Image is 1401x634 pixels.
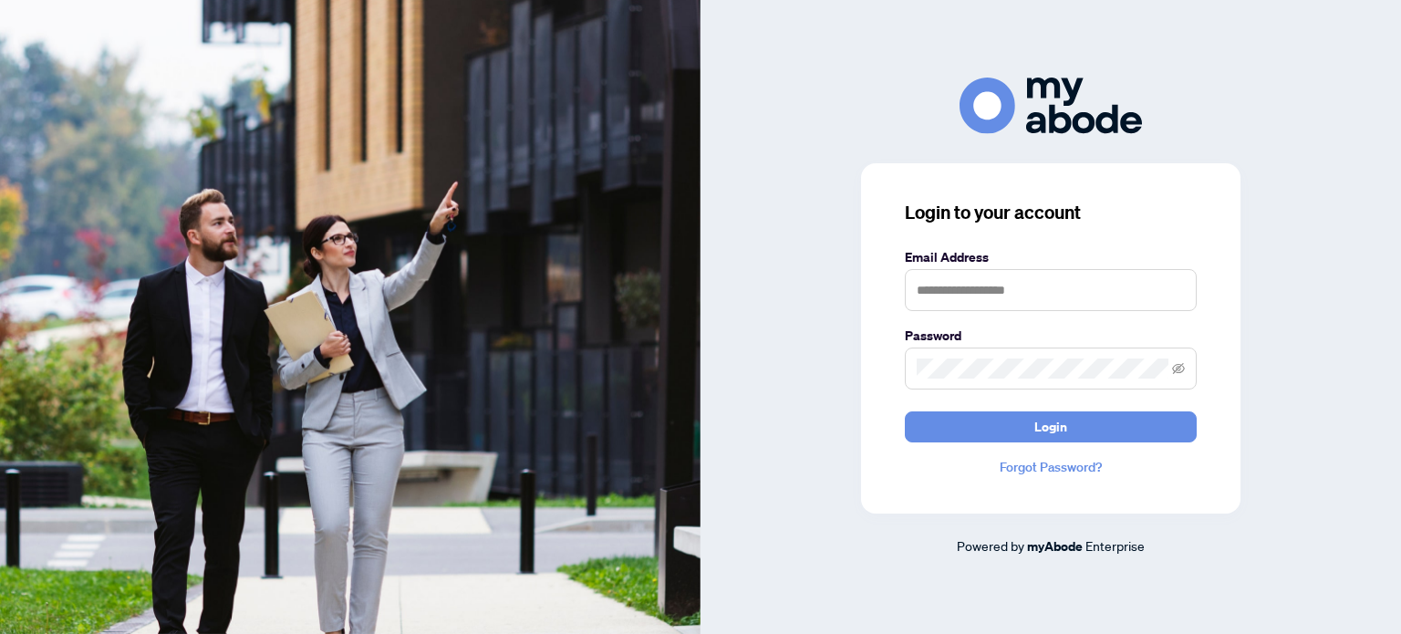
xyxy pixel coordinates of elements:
[960,78,1142,133] img: ma-logo
[905,411,1197,442] button: Login
[905,247,1197,267] label: Email Address
[1172,362,1185,375] span: eye-invisible
[1085,537,1145,554] span: Enterprise
[905,457,1197,477] a: Forgot Password?
[905,200,1197,225] h3: Login to your account
[905,326,1197,346] label: Password
[1027,536,1083,556] a: myAbode
[957,537,1024,554] span: Powered by
[1034,412,1067,442] span: Login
